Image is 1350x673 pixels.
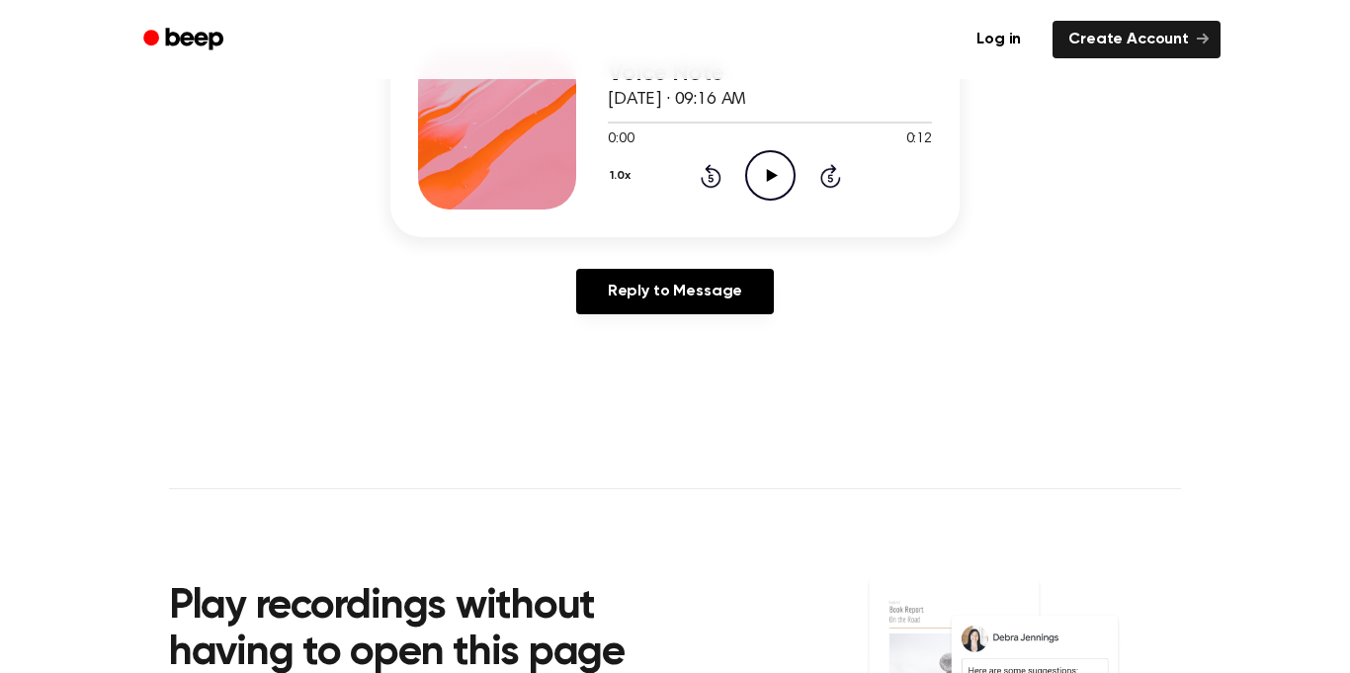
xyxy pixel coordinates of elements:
span: 0:12 [906,129,932,150]
button: 1.0x [608,159,637,193]
span: [DATE] · 09:16 AM [608,91,746,109]
a: Beep [129,21,241,59]
a: Log in [957,17,1041,62]
a: Create Account [1053,21,1221,58]
a: Reply to Message [576,269,774,314]
span: 0:00 [608,129,633,150]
